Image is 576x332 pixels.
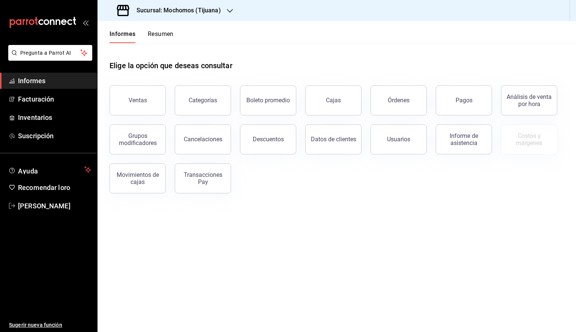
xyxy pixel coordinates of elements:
[18,77,45,85] font: Informes
[253,136,284,143] font: Descuentos
[18,184,70,191] font: Recomendar loro
[109,61,232,70] font: Elige la opción que deseas consultar
[20,50,71,56] font: Pregunta a Parrot AI
[119,132,157,147] font: Grupos modificadores
[388,97,409,104] font: Órdenes
[8,45,92,61] button: Pregunta a Parrot AI
[175,85,231,115] button: Categorías
[109,30,136,37] font: Informes
[240,85,296,115] button: Boleto promedio
[18,202,70,210] font: [PERSON_NAME]
[175,124,231,154] button: Cancelaciones
[109,124,166,154] button: Grupos modificadores
[387,136,410,143] font: Usuarios
[109,30,174,43] div: pestañas de navegación
[189,97,217,104] font: Categorías
[18,114,52,121] font: Inventarios
[175,163,231,193] button: Transacciones Pay
[311,136,356,143] font: Datos de clientes
[9,322,62,328] font: Sugerir nueva función
[82,19,88,25] button: abrir_cajón_menú
[305,124,361,154] button: Datos de clientes
[516,132,542,147] font: Costos y márgenes
[501,124,557,154] button: Contrata inventarios para ver este informe
[109,163,166,193] button: Movimientos de cajas
[246,97,290,104] font: Boleto promedio
[501,85,557,115] button: Análisis de venta por hora
[18,95,54,103] font: Facturación
[109,85,166,115] button: Ventas
[436,124,492,154] button: Informe de asistencia
[240,124,296,154] button: Descuentos
[456,97,472,104] font: Pagos
[184,171,222,185] font: Transacciones Pay
[436,85,492,115] button: Pagos
[370,124,427,154] button: Usuarios
[129,97,147,104] font: Ventas
[5,54,92,62] a: Pregunta a Parrot AI
[450,132,478,147] font: Informe de asistencia
[148,30,174,37] font: Resumen
[18,132,54,140] font: Suscripción
[184,136,222,143] font: Cancelaciones
[326,97,341,104] font: Cajas
[117,171,159,185] font: Movimientos de cajas
[136,7,221,14] font: Sucursal: Mochomos (Tijuana)
[370,85,427,115] button: Órdenes
[18,167,38,175] font: Ayuda
[305,85,361,115] button: Cajas
[507,93,552,108] font: Análisis de venta por hora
